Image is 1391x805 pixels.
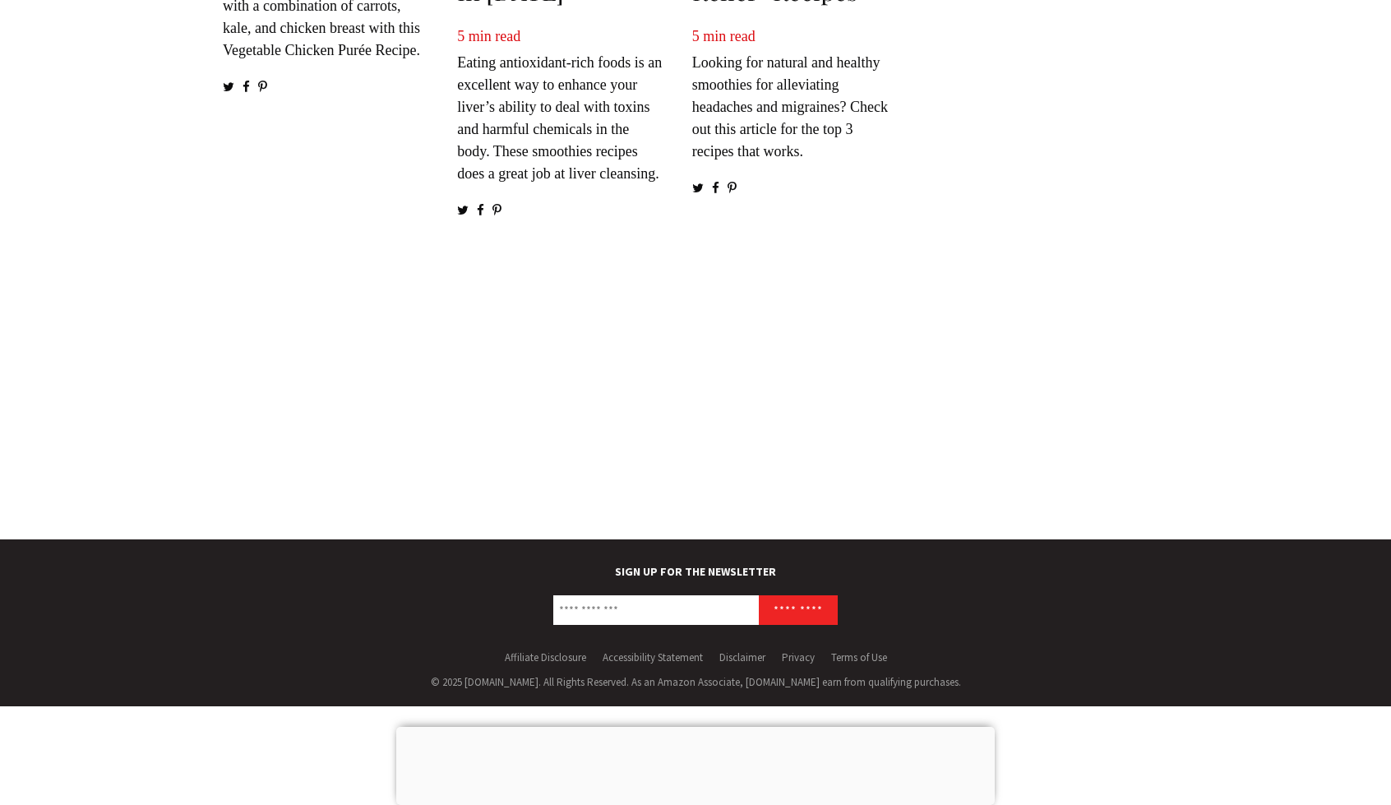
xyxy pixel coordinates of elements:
[719,650,765,664] a: Disclaimer
[469,28,520,44] span: min read
[202,301,1189,531] iframe: Advertisement
[692,28,700,44] span: 5
[202,564,1189,587] label: SIGN UP FOR THE NEWSLETTER
[692,25,897,163] p: Looking for natural and healthy smoothies for alleviating headaches and migraines? Check out this...
[457,25,662,185] p: Eating antioxidant-rich foods is an excellent way to enhance your liver’s ability to deal with to...
[396,727,995,801] iframe: Advertisement
[703,28,755,44] span: min read
[603,650,703,664] a: Accessibility Statement
[202,674,1189,691] div: © 2025 [DOMAIN_NAME]. All Rights Reserved. As an Amazon Associate, [DOMAIN_NAME] earn from qualif...
[782,650,815,664] a: Privacy
[505,650,586,664] a: Affiliate Disclosure
[457,28,464,44] span: 5
[831,650,887,664] a: Terms of Use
